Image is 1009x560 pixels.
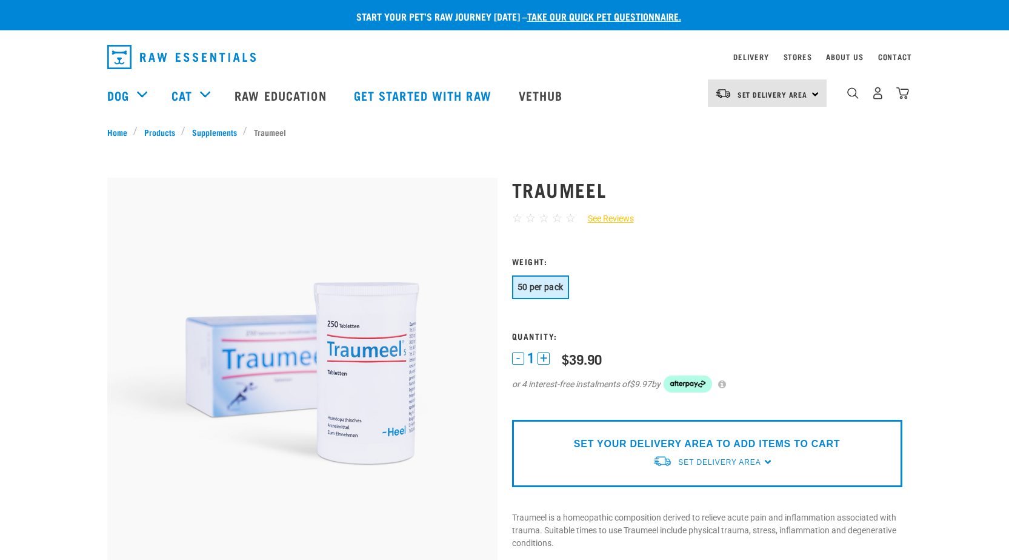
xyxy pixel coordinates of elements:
img: Afterpay [664,376,712,393]
img: user.png [871,87,884,100]
a: Contact [878,55,912,59]
h3: Quantity: [512,331,902,340]
a: See Reviews [576,212,634,225]
a: Delivery [733,55,768,59]
span: $9.97 [630,378,651,391]
div: $39.90 [562,351,602,366]
button: 50 per pack [512,275,569,299]
h3: Weight: [512,257,902,266]
a: Raw Education [222,71,341,120]
span: Set Delivery Area [738,92,808,96]
a: Cat [171,86,192,104]
div: or 4 interest-free instalments of by [512,376,902,393]
a: Supplements [185,126,243,138]
a: Vethub [507,71,578,120]
img: Raw Essentials Logo [107,45,256,69]
span: Set Delivery Area [678,458,761,467]
a: take our quick pet questionnaire. [527,13,681,19]
a: About Us [826,55,863,59]
img: van-moving.png [715,88,731,99]
span: ☆ [525,211,536,225]
nav: breadcrumbs [107,126,902,138]
button: - [512,353,524,365]
span: ☆ [565,211,576,225]
img: home-icon-1@2x.png [847,87,859,99]
a: Dog [107,86,129,104]
img: van-moving.png [653,455,672,468]
p: Traumeel is a homeopathic composition derived to relieve acute pain and inflammation associated w... [512,511,902,550]
span: ☆ [539,211,549,225]
p: SET YOUR DELIVERY AREA TO ADD ITEMS TO CART [574,437,840,451]
span: ☆ [552,211,562,225]
a: Get started with Raw [342,71,507,120]
a: Products [138,126,181,138]
h1: Traumeel [512,178,902,200]
a: Home [107,126,134,138]
button: + [538,353,550,365]
nav: dropdown navigation [98,40,912,74]
img: home-icon@2x.png [896,87,909,100]
span: 1 [527,352,534,365]
span: 50 per pack [518,282,564,292]
a: Stores [784,55,812,59]
span: ☆ [512,211,522,225]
